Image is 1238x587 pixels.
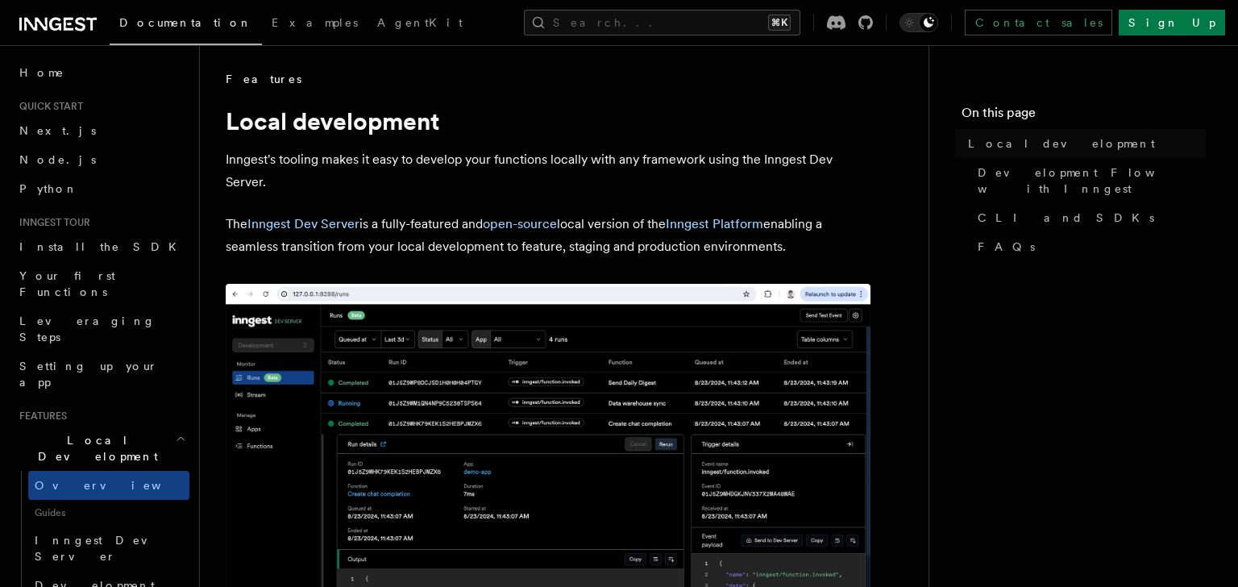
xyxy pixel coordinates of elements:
[19,65,64,81] span: Home
[19,360,158,389] span: Setting up your app
[226,71,301,87] span: Features
[978,239,1035,255] span: FAQs
[377,16,463,29] span: AgentKit
[13,261,189,306] a: Your first Functions
[13,100,83,113] span: Quick start
[13,306,189,352] a: Leveraging Steps
[13,216,90,229] span: Inngest tour
[226,106,870,135] h1: Local development
[962,103,1206,129] h4: On this page
[1119,10,1225,35] a: Sign Up
[524,10,800,35] button: Search...⌘K
[962,129,1206,158] a: Local development
[272,16,358,29] span: Examples
[483,216,557,231] a: open-source
[968,135,1155,152] span: Local development
[19,240,186,253] span: Install the SDK
[19,314,156,343] span: Leveraging Steps
[971,203,1206,232] a: CLI and SDKs
[13,116,189,145] a: Next.js
[13,432,176,464] span: Local Development
[13,426,189,471] button: Local Development
[13,232,189,261] a: Install the SDK
[368,5,472,44] a: AgentKit
[28,500,189,526] span: Guides
[13,352,189,397] a: Setting up your app
[13,145,189,174] a: Node.js
[19,153,96,166] span: Node.js
[28,526,189,571] a: Inngest Dev Server
[899,13,938,32] button: Toggle dark mode
[262,5,368,44] a: Examples
[971,232,1206,261] a: FAQs
[19,124,96,137] span: Next.js
[35,534,172,563] span: Inngest Dev Server
[19,182,78,195] span: Python
[978,164,1206,197] span: Development Flow with Inngest
[978,210,1154,226] span: CLI and SDKs
[666,216,763,231] a: Inngest Platform
[13,174,189,203] a: Python
[28,471,189,500] a: Overview
[971,158,1206,203] a: Development Flow with Inngest
[119,16,252,29] span: Documentation
[226,213,870,258] p: The is a fully-featured and local version of the enabling a seamless transition from your local d...
[19,269,115,298] span: Your first Functions
[768,15,791,31] kbd: ⌘K
[13,58,189,87] a: Home
[35,479,201,492] span: Overview
[110,5,262,45] a: Documentation
[226,148,870,194] p: Inngest's tooling makes it easy to develop your functions locally with any framework using the In...
[247,216,359,231] a: Inngest Dev Server
[965,10,1112,35] a: Contact sales
[13,410,67,423] span: Features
